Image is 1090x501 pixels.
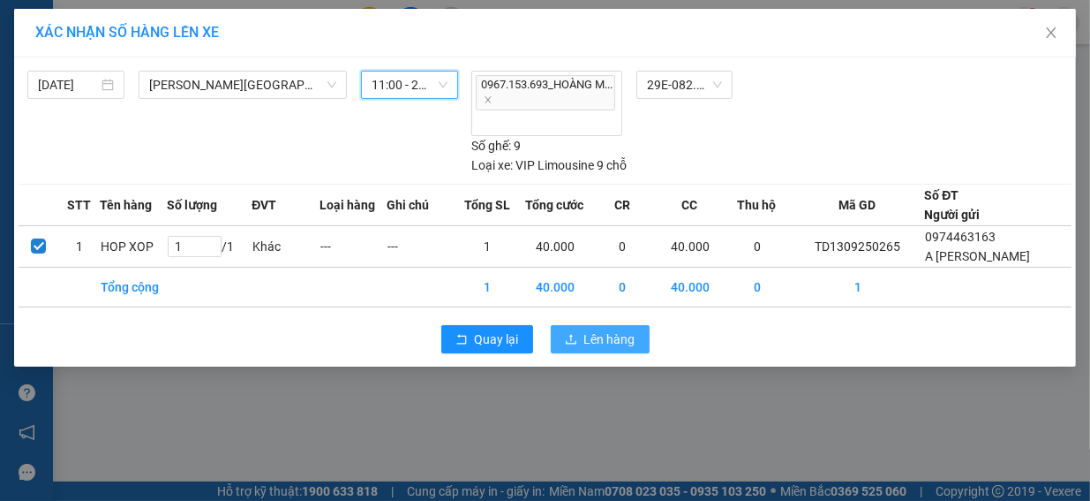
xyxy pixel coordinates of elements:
span: Loại xe: [471,156,513,175]
span: Lên hàng [584,330,635,349]
span: close [1044,26,1058,40]
span: Tuyên Quang - Thái Nguyên [149,72,336,98]
span: 11:00 - 29E-082.54 [372,72,447,98]
td: Tổng cộng [100,267,167,307]
td: 1 [454,225,521,267]
span: rollback [455,333,468,347]
span: 0974463163 [925,230,996,244]
td: 0 [589,267,656,307]
span: close [484,95,492,104]
span: Số ghế: [471,136,511,156]
span: CC [681,195,697,215]
button: Close [1026,9,1076,58]
div: 9 [471,136,521,156]
td: 40.000 [656,225,723,267]
div: Số ĐT Người gửi [924,186,980,224]
span: Số lượng [167,195,217,215]
li: 271 - [PERSON_NAME] - [GEOGRAPHIC_DATA] - [GEOGRAPHIC_DATA] [165,43,738,65]
td: 1 [454,267,521,307]
button: uploadLên hàng [551,325,650,353]
span: Quay lại [475,330,519,349]
td: 40.000 [656,267,723,307]
td: 0 [724,267,791,307]
span: Tổng SL [464,195,510,215]
div: VIP Limousine 9 chỗ [471,156,627,175]
td: 1 [791,267,924,307]
td: HOP XOP [100,225,167,267]
td: Khác [252,225,319,267]
span: A [PERSON_NAME] [925,249,1030,263]
input: 13/09/2025 [38,75,98,95]
span: Thu hộ [738,195,777,215]
button: rollbackQuay lại [441,325,533,353]
td: 1 [59,225,100,267]
span: ĐVT [252,195,276,215]
td: 40.000 [522,225,589,267]
td: --- [319,225,387,267]
span: Mã GD [838,195,876,215]
span: STT [67,195,91,215]
td: / 1 [167,225,252,267]
td: 0 [724,225,791,267]
img: logo.jpg [22,22,154,110]
span: XÁC NHẬN SỐ HÀNG LÊN XE [35,24,219,41]
td: 0 [589,225,656,267]
span: Loại hàng [319,195,375,215]
span: Tên hàng [100,195,152,215]
b: GỬI : VP Tỉnh Đội [22,120,208,149]
td: 40.000 [522,267,589,307]
span: down [327,80,337,90]
span: Tổng cước [525,195,583,215]
span: 29E-082.54 [647,72,722,98]
span: CR [614,195,630,215]
span: 0967.153.693_HOÀNG M... [476,75,615,110]
td: --- [387,225,454,267]
td: TD1309250265 [791,225,924,267]
span: Ghi chú [387,195,429,215]
span: upload [565,333,577,347]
